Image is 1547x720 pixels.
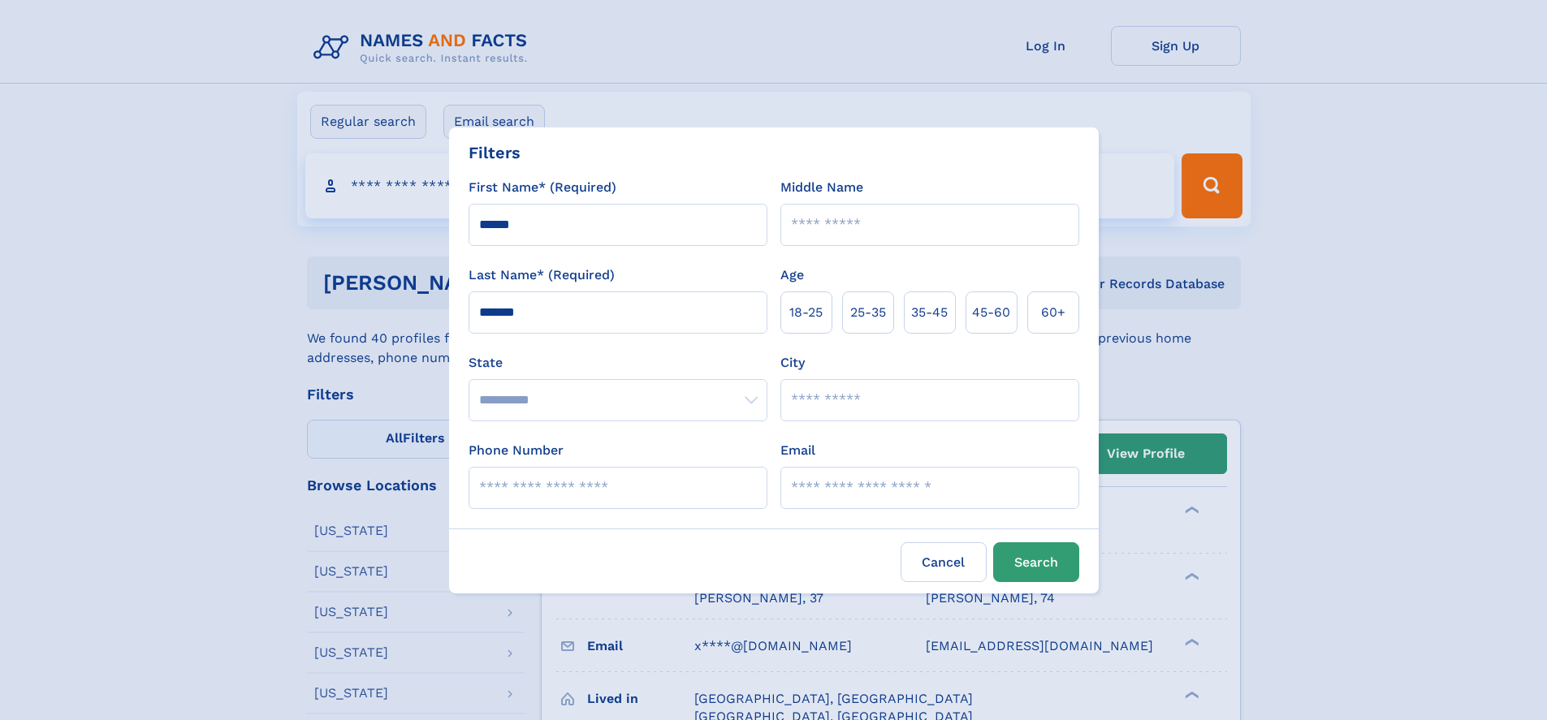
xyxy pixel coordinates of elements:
span: 35‑45 [911,303,948,322]
label: Email [780,441,815,460]
div: Filters [469,140,521,165]
label: State [469,353,767,373]
label: Phone Number [469,441,564,460]
label: First Name* (Required) [469,178,616,197]
button: Search [993,542,1079,582]
span: 60+ [1041,303,1065,322]
label: Age [780,265,804,285]
label: Middle Name [780,178,863,197]
span: 25‑35 [850,303,886,322]
span: 18‑25 [789,303,823,322]
span: 45‑60 [972,303,1010,322]
label: City [780,353,805,373]
label: Last Name* (Required) [469,265,615,285]
label: Cancel [901,542,987,582]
